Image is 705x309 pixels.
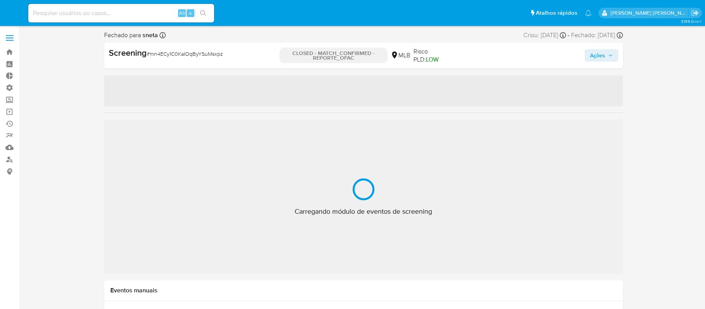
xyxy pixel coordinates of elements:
[426,55,439,64] span: LOW
[141,31,158,39] b: sneta
[195,8,211,19] button: search-icon
[295,207,432,216] span: Carregando módulo de eventos de screening
[391,51,410,60] div: MLB
[585,10,592,16] a: Notificações
[28,8,214,18] input: Pesquise usuários ou casos...
[179,9,185,17] span: Alt
[110,287,617,294] h1: Eventos manuais
[611,9,689,17] p: sergina.neta@mercadolivre.com
[280,48,388,63] p: CLOSED - MATCH_CONFIRMED - REPORTE_OFAC
[104,76,623,106] span: ‌
[571,31,623,39] div: Fechado: [DATE]
[536,9,577,17] span: Atalhos rápidos
[523,31,566,39] div: Criou: [DATE]
[691,9,699,17] a: Sair
[109,46,147,59] b: Screening
[104,31,158,39] span: Fechado para
[568,31,569,39] span: -
[590,49,605,62] span: Ações
[585,49,618,62] button: Ações
[147,50,223,58] span: # mn4ECy1C0KaIOqByYSuMsxpz
[189,9,192,17] span: s
[413,47,447,64] span: Risco PLD:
